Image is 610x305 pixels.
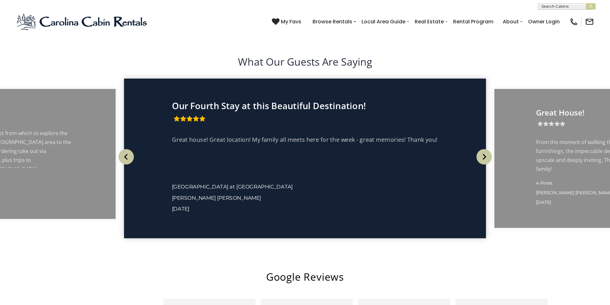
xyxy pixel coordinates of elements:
[569,17,578,26] img: phone-regular-black.png
[536,190,574,196] span: [PERSON_NAME]
[172,205,189,212] span: [DATE]
[585,17,594,26] img: mail-regular-black.png
[54,269,557,284] h2: Google Reviews
[450,16,497,27] a: Rental Program
[116,142,136,171] button: Previous
[500,16,522,27] a: About
[172,100,438,111] p: Our Fourth Stay at this Beautiful Destination!
[536,199,551,205] span: [DATE]
[272,18,303,26] a: My Favs
[172,183,293,190] a: [GEOGRAPHIC_DATA] at [GEOGRAPHIC_DATA]
[172,194,216,201] span: [PERSON_NAME]
[281,18,301,26] span: My Favs
[358,16,409,27] a: Local Area Guide
[309,16,355,27] a: Browse Rentals
[217,194,261,201] span: [PERSON_NAME]
[172,134,438,145] p: Great house! Great location! My family all meets here for the week - great memories! Thank you!
[474,142,494,171] button: Next
[476,149,492,165] img: arrow
[411,16,447,27] a: Real Estate
[16,54,594,69] h2: What Our Guests Are Saying
[536,180,552,186] span: 4 Pines
[525,16,563,27] a: Owner Login
[16,12,149,31] img: Blue-2.png
[118,149,134,165] img: arrow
